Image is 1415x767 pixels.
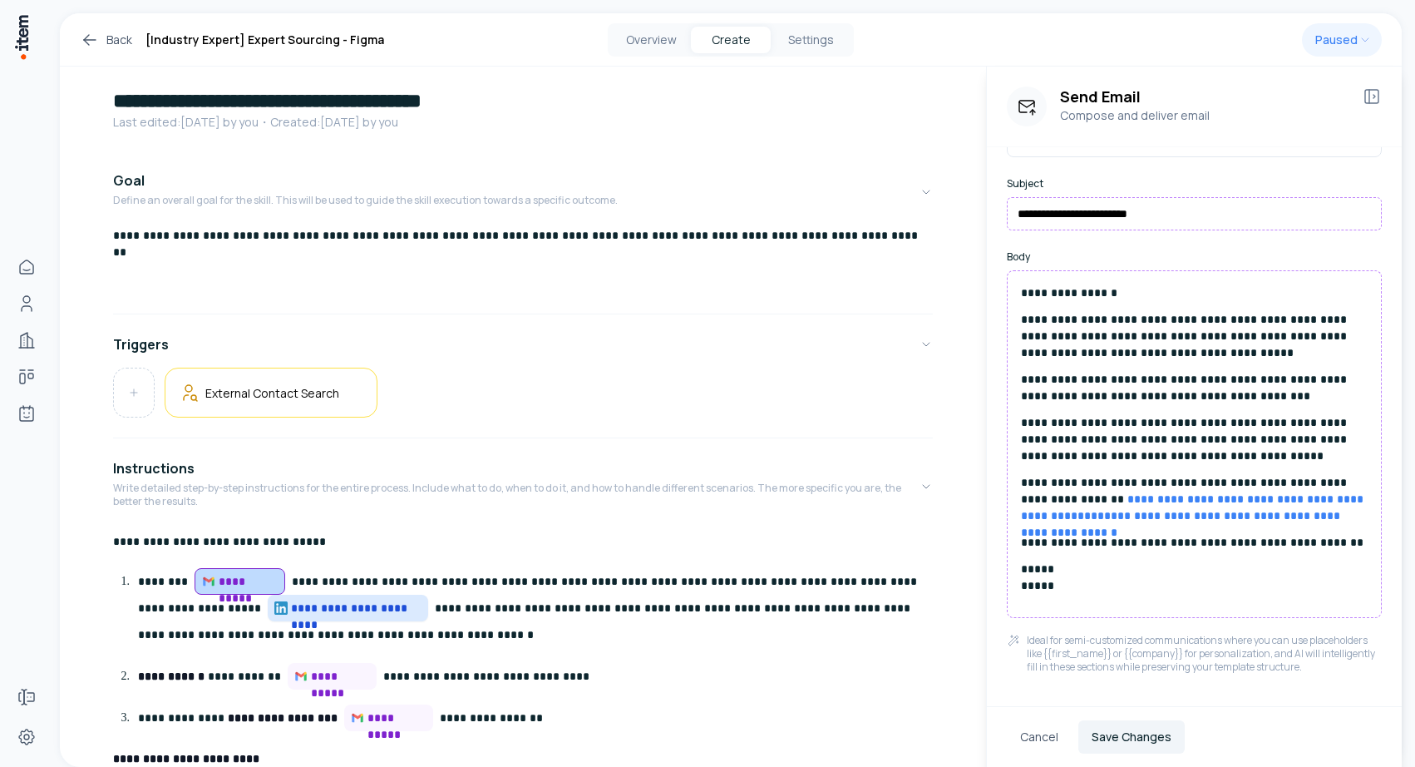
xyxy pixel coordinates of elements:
[113,157,933,227] button: GoalDefine an overall goal for the skill. This will be used to guide the skill execution towards ...
[1007,720,1072,754] button: Cancel
[113,171,145,191] h4: Goal
[611,27,691,53] button: Overview
[10,360,43,393] a: Deals
[113,458,195,478] h4: Instructions
[10,324,43,357] a: Companies
[113,445,933,528] button: InstructionsWrite detailed step-by-step instructions for the entire process. Include what to do, ...
[10,397,43,430] a: Agents
[10,250,43,284] a: Home
[13,13,30,61] img: Item Brain Logo
[113,114,933,131] p: Last edited: [DATE] by you ・Created: [DATE] by you
[145,30,384,50] h1: [Industry Expert] Expert Sourcing - Figma
[80,30,132,50] a: Back
[113,227,933,307] div: GoalDefine an overall goal for the skill. This will be used to guide the skill execution towards ...
[1007,250,1382,264] label: Body
[113,334,169,354] h4: Triggers
[113,368,933,431] div: Triggers
[1007,177,1382,191] label: Subject
[771,27,850,53] button: Settings
[205,385,339,401] h5: External Contact Search
[1060,106,1348,125] p: Compose and deliver email
[10,680,43,714] a: Forms
[113,321,933,368] button: Triggers
[113,194,618,207] p: Define an overall goal for the skill. This will be used to guide the skill execution towards a sp...
[10,287,43,320] a: People
[113,482,920,508] p: Write detailed step-by-step instructions for the entire process. Include what to do, when to do i...
[1027,634,1382,674] p: Ideal for semi-customized communications where you can use placeholders like {{first_name}} or {{...
[10,720,43,754] a: Settings
[691,27,771,53] button: Create
[1078,720,1185,754] button: Save Changes
[1060,87,1348,106] h3: Send Email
